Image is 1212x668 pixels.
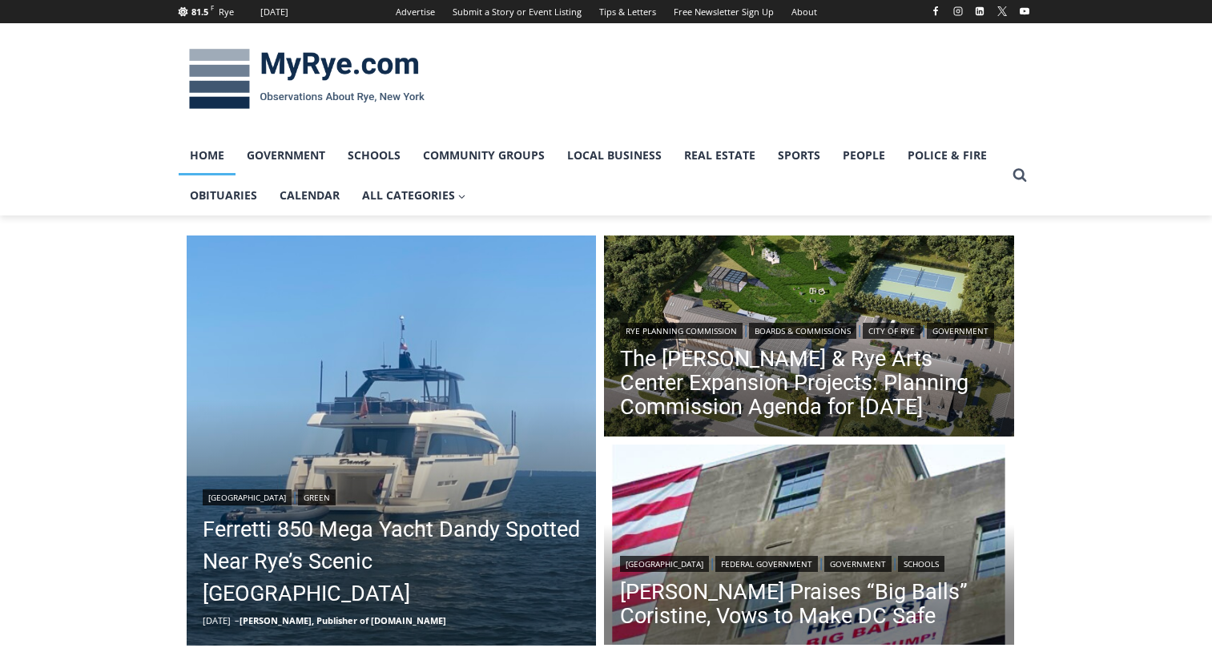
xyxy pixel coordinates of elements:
[179,38,435,121] img: MyRye.com
[620,580,998,628] a: [PERSON_NAME] Praises “Big Balls” Coristine, Vows to Make DC Safe
[236,135,336,175] a: Government
[362,187,466,204] span: All Categories
[970,2,989,21] a: Linkedin
[179,135,236,175] a: Home
[620,323,743,339] a: Rye Planning Commission
[351,175,477,215] a: All Categories
[336,135,412,175] a: Schools
[203,513,581,610] a: Ferretti 850 Mega Yacht Dandy Spotted Near Rye’s Scenic [GEOGRAPHIC_DATA]
[556,135,673,175] a: Local Business
[260,5,288,19] div: [DATE]
[926,2,945,21] a: Facebook
[298,489,336,505] a: Green
[203,489,292,505] a: [GEOGRAPHIC_DATA]
[898,556,944,572] a: Schools
[993,2,1012,21] a: X
[948,2,968,21] a: Instagram
[268,175,351,215] a: Calendar
[604,235,1014,441] img: (PHOTO: The Rye Arts Center has developed a conceptual plan and renderings for the development of...
[715,556,818,572] a: Federal Government
[604,445,1014,650] a: Read More Trump Praises “Big Balls” Coristine, Vows to Make DC Safe
[1005,161,1034,190] button: View Search Form
[203,614,231,626] time: [DATE]
[203,486,581,505] div: |
[219,5,234,19] div: Rye
[620,347,998,419] a: The [PERSON_NAME] & Rye Arts Center Expansion Projects: Planning Commission Agenda for [DATE]
[235,614,240,626] span: –
[604,445,1014,650] img: (PHOTO: President Donald Trump's Truth Social post about about Edward "Big Balls" Coristine gener...
[1015,2,1034,21] a: YouTube
[620,556,709,572] a: [GEOGRAPHIC_DATA]
[673,135,767,175] a: Real Estate
[240,614,446,626] a: [PERSON_NAME], Publisher of [DOMAIN_NAME]
[604,235,1014,441] a: Read More The Osborn & Rye Arts Center Expansion Projects: Planning Commission Agenda for Tuesday...
[211,3,214,12] span: F
[831,135,896,175] a: People
[620,553,998,572] div: | | |
[767,135,831,175] a: Sports
[620,320,998,339] div: | | |
[191,6,208,18] span: 81.5
[896,135,998,175] a: Police & Fire
[824,556,892,572] a: Government
[863,323,920,339] a: City of Rye
[749,323,856,339] a: Boards & Commissions
[927,323,994,339] a: Government
[187,235,597,646] a: Read More Ferretti 850 Mega Yacht Dandy Spotted Near Rye’s Scenic Parsonage Point
[179,135,1005,216] nav: Primary Navigation
[179,175,268,215] a: Obituaries
[187,235,597,646] img: (PHOTO: The 85' foot luxury yacht Dandy was parked just off Rye on Friday, August 8, 2025.)
[412,135,556,175] a: Community Groups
